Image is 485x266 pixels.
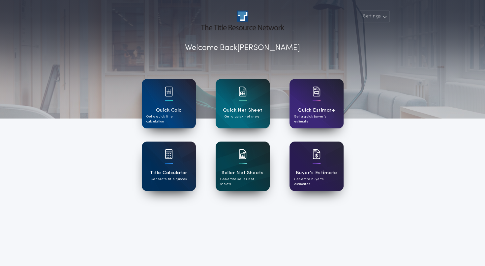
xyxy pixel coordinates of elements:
[225,114,260,119] p: Get a quick net sheet
[201,11,284,30] img: account-logo
[223,107,262,114] h1: Quick Net Sheet
[298,107,335,114] h1: Quick Estimate
[289,142,344,191] a: card iconBuyer's EstimateGenerate buyer's estimates
[216,142,270,191] a: card iconSeller Net SheetsGenerate seller net sheets
[142,79,196,128] a: card iconQuick CalcGet a quick title calculation
[313,149,320,159] img: card icon
[289,79,344,128] a: card iconQuick EstimateGet a quick buyer's estimate
[239,149,247,159] img: card icon
[220,177,265,187] p: Generate seller net sheets
[156,107,182,114] h1: Quick Calc
[142,142,196,191] a: card iconTitle CalculatorGenerate title quotes
[150,169,187,177] h1: Title Calculator
[359,11,390,22] button: Settings
[313,87,320,96] img: card icon
[151,177,187,182] p: Generate title quotes
[239,87,247,96] img: card icon
[222,169,263,177] h1: Seller Net Sheets
[216,79,270,128] a: card iconQuick Net SheetGet a quick net sheet
[165,87,173,96] img: card icon
[165,149,173,159] img: card icon
[294,114,339,124] p: Get a quick buyer's estimate
[185,42,300,54] p: Welcome Back [PERSON_NAME]
[296,169,337,177] h1: Buyer's Estimate
[146,114,191,124] p: Get a quick title calculation
[294,177,339,187] p: Generate buyer's estimates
